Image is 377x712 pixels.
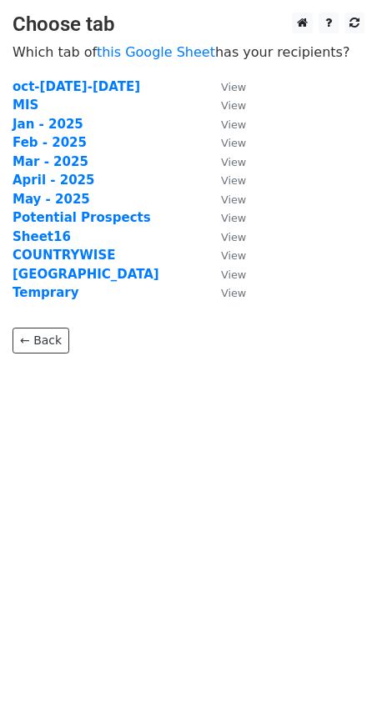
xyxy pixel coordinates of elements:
[221,156,246,168] small: View
[13,328,69,353] a: ← Back
[204,154,246,169] a: View
[221,174,246,187] small: View
[13,43,364,61] p: Which tab of has your recipients?
[221,212,246,224] small: View
[204,135,246,150] a: View
[204,173,246,188] a: View
[221,193,246,206] small: View
[13,154,88,169] a: Mar - 2025
[97,44,215,60] a: this Google Sheet
[13,98,38,113] a: MIS
[221,81,246,93] small: View
[13,117,83,132] a: Jan - 2025
[13,13,364,37] h3: Choose tab
[221,118,246,131] small: View
[204,267,246,282] a: View
[13,210,151,225] a: Potential Prospects
[13,79,140,94] a: oct-[DATE]-[DATE]
[13,248,116,263] a: COUNTRYWISE
[221,231,246,243] small: View
[221,249,246,262] small: View
[204,210,246,225] a: View
[221,99,246,112] small: View
[221,137,246,149] small: View
[204,79,246,94] a: View
[13,135,87,150] a: Feb - 2025
[221,268,246,281] small: View
[204,229,246,244] a: View
[13,229,71,244] a: Sheet16
[204,285,246,300] a: View
[221,287,246,299] small: View
[13,267,159,282] a: [GEOGRAPHIC_DATA]
[13,173,94,188] a: April - 2025
[13,285,78,300] a: Temprary
[204,117,246,132] a: View
[204,248,246,263] a: View
[204,98,246,113] a: View
[13,192,90,207] a: May - 2025
[204,192,246,207] a: View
